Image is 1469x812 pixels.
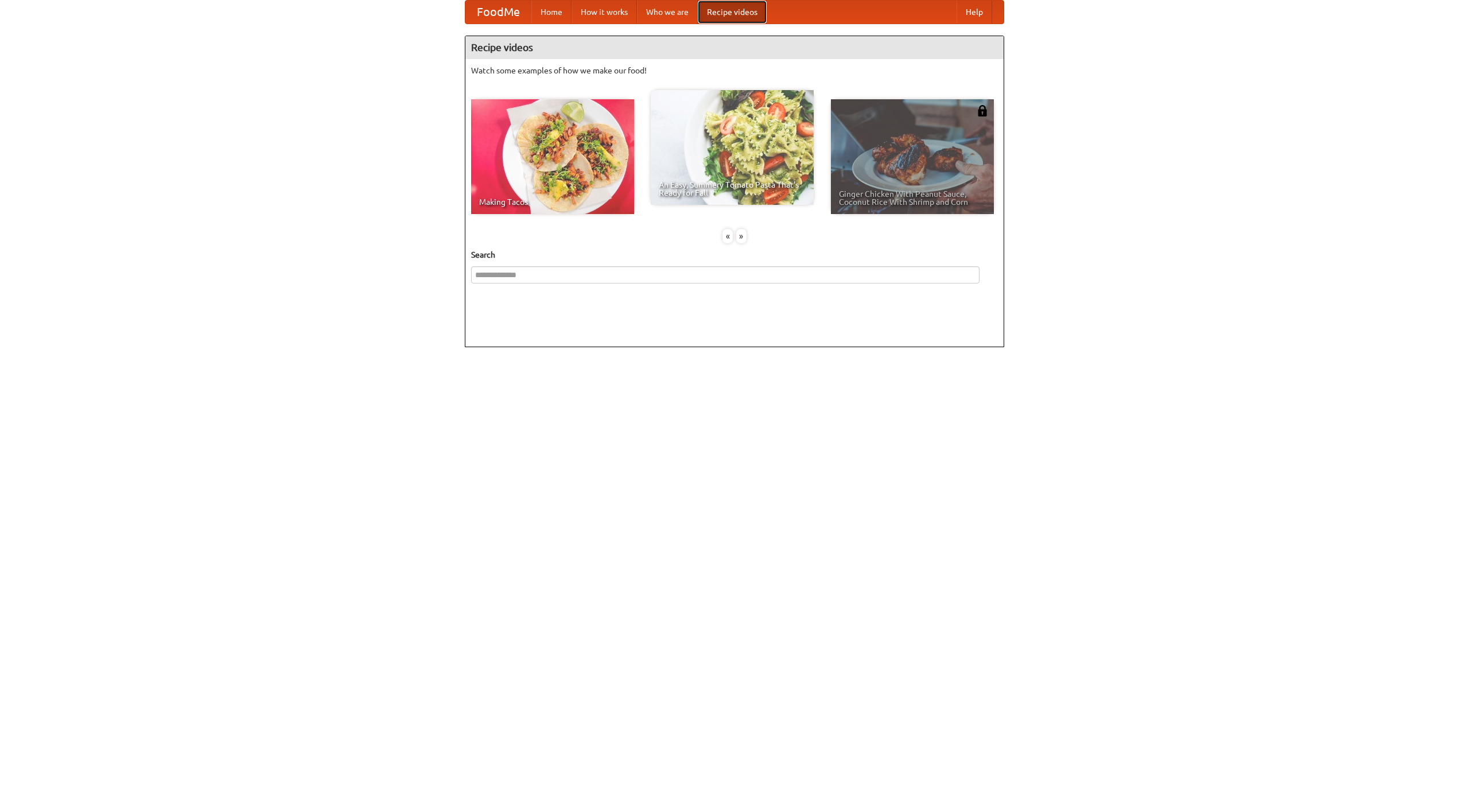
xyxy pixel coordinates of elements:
a: Help [957,1,992,24]
span: An Easy, Summery Tomato Pasta That's Ready for Fall [659,181,806,197]
a: An Easy, Summery Tomato Pasta That's Ready for Fall [651,90,814,205]
span: Making Tacos [479,198,626,206]
h4: Recipe videos [465,36,1004,59]
div: « [722,229,733,243]
a: Who we are [637,1,698,24]
a: Making Tacos [471,99,634,214]
a: FoodMe [465,1,531,24]
a: How it works [572,1,637,24]
p: Watch some examples of how we make our food! [471,65,998,76]
h5: Search [471,249,998,261]
div: » [736,229,747,243]
a: Recipe videos [698,1,767,24]
img: 483408.png [977,105,988,116]
a: Home [531,1,572,24]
